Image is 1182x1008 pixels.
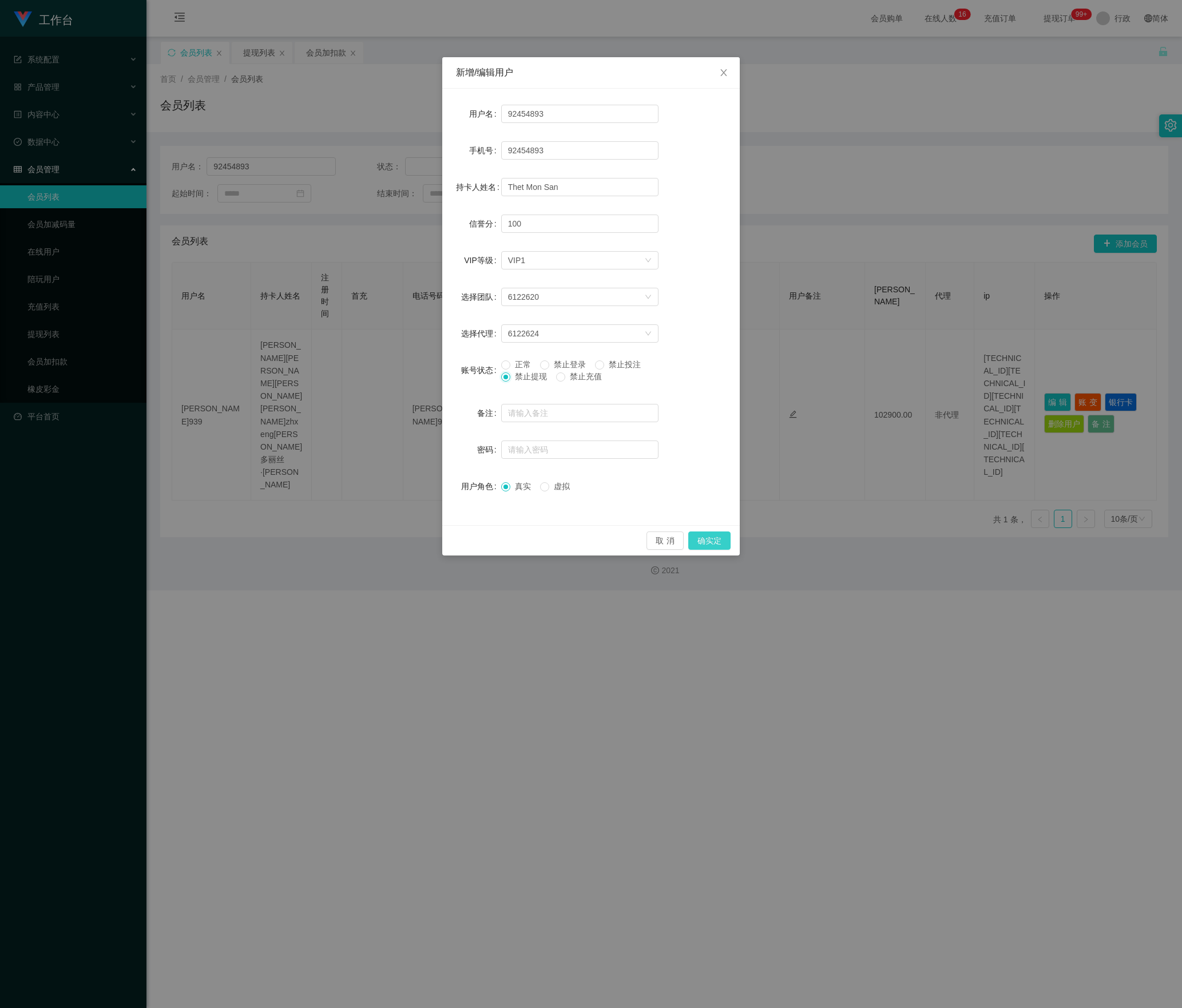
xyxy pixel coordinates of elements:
[554,360,586,369] font: 禁止登录
[501,404,659,422] input: 请输入备注
[461,482,501,491] label: 用户角色：
[456,182,504,192] label: 持卡人姓名：
[501,141,659,160] input: 请输入手机号
[570,372,602,381] font: 禁止充值
[469,109,501,118] label: 用户名：
[515,482,531,491] font: 真实
[456,182,496,192] font: 持卡人姓名
[609,360,641,369] font: 禁止投注
[469,146,501,155] label: 手机号：
[645,293,652,301] i: 图标： 下
[645,257,652,265] i: 图标： 下
[456,68,513,77] font: 新增/编辑用户
[508,252,525,269] div: VIP1
[501,105,659,123] input: 请输入用户名
[461,292,493,301] font: 选择团队
[477,445,493,454] font: 密码
[508,288,540,305] div: 6122611
[554,482,570,491] font: 虚拟
[461,329,493,338] font: 选择代理
[477,445,501,454] label: 密码：
[501,178,659,196] input: 请输入持卡人姓名
[719,68,728,77] i: 图标： 关闭
[461,482,493,491] font: 用户角色
[508,329,540,338] font: 6122624
[515,360,531,369] font: 正常
[508,256,525,265] font: VIP1
[508,292,540,301] font: 6122620
[477,408,493,418] font: 备注
[469,219,501,228] label: 信誉分：
[646,531,684,550] button: 取消
[461,366,501,375] label: 账号状态：
[469,146,493,155] font: 手机号
[461,292,501,301] label: 选择团队：
[464,256,501,265] label: VIP等级：
[688,531,731,550] button: 确实定
[477,408,501,418] label: 备注：
[469,109,493,118] font: 用户名
[708,57,740,89] button: 关闭
[501,440,659,459] input: 请输入密码
[461,366,493,375] font: 账号状态
[469,219,493,228] font: 信誉分
[645,330,652,338] i: 图标： 下
[464,256,493,265] font: VIP等级
[501,215,659,233] input: 请输入信誉分
[461,329,501,338] label: 选择代理：
[515,372,547,381] font: 禁止提现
